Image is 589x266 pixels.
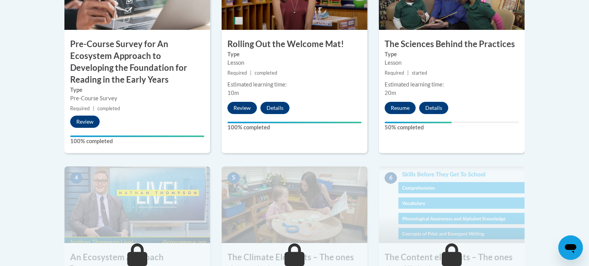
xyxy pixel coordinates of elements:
span: 5 [227,172,240,184]
label: 100% completed [70,137,204,145]
h3: Pre-Course Survey for An Ecosystem Approach to Developing the Foundation for Reading in the Early... [64,38,210,85]
span: | [250,70,252,76]
div: Your progress [70,135,204,137]
h3: Rolling Out the Welcome Mat! [222,38,367,50]
img: Course Image [379,166,525,243]
button: Resume [385,102,416,114]
span: Required [385,70,404,76]
img: Course Image [222,166,367,243]
span: 4 [70,172,82,184]
button: Review [227,102,257,114]
h3: An Ecosystem Approach [64,251,210,263]
label: 100% completed [227,123,362,132]
span: 20m [385,90,396,96]
div: Estimated learning time: [385,80,519,89]
label: Type [70,86,204,94]
img: Course Image [64,166,210,243]
label: Type [385,50,519,59]
div: Your progress [385,122,452,123]
h3: The Sciences Behind the Practices [379,38,525,50]
span: 6 [385,172,397,184]
span: completed [255,70,277,76]
button: Review [70,116,100,128]
label: Type [227,50,362,59]
span: Required [227,70,247,76]
div: Estimated learning time: [227,80,362,89]
button: Details [419,102,448,114]
span: completed [97,106,120,111]
div: Lesson [385,59,519,67]
span: Required [70,106,90,111]
span: started [412,70,427,76]
span: | [93,106,94,111]
span: 10m [227,90,239,96]
span: | [407,70,409,76]
iframe: Button to launch messaging window, conversation in progress [558,235,583,260]
label: 50% completed [385,123,519,132]
div: Your progress [227,122,362,123]
div: Pre-Course Survey [70,94,204,103]
div: Lesson [227,59,362,67]
button: Details [260,102,290,114]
